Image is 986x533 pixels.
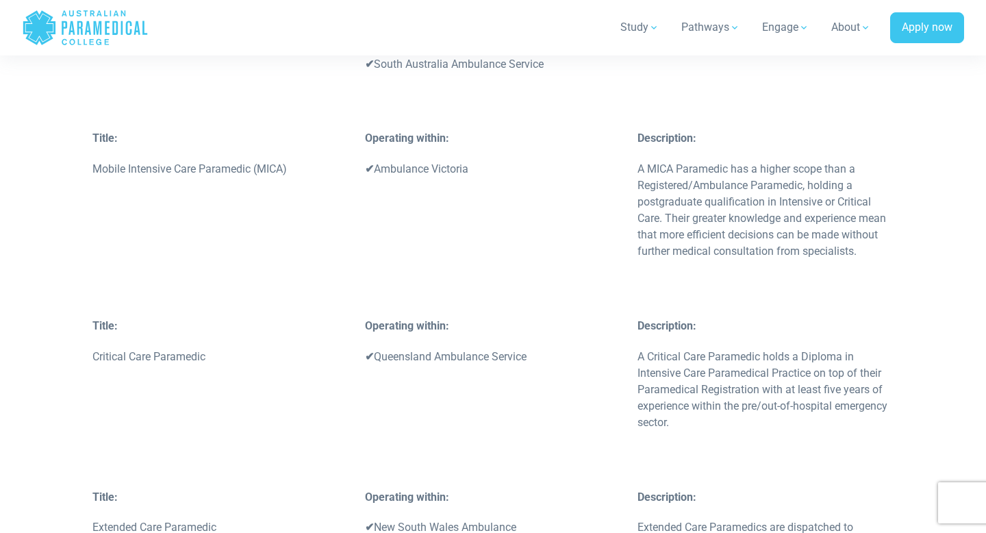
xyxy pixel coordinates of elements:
[365,491,449,504] strong: Operating within:
[637,491,696,504] strong: Description:
[637,161,894,260] p: A MICA Paramedic has a higher scope than a Registered/Ambulance Paramedic, holding a postgraduate...
[92,161,349,177] p: Mobile Intensive Care Paramedic (MICA)
[754,8,818,47] a: Engage
[365,161,621,177] p: Ambulance Victoria
[673,8,748,47] a: Pathways
[365,56,621,73] p: South Australia Ambulance Service
[890,12,964,44] a: Apply now
[92,349,349,365] p: Critical Care Paramedic
[823,8,879,47] a: About
[365,58,374,71] b: ✔
[612,8,668,47] a: Study
[22,5,149,50] a: Australian Paramedical College
[92,319,118,332] strong: Title:
[365,162,374,175] b: ✔
[365,349,621,365] p: Queensland Ambulance Service
[92,491,118,504] strong: Title:
[637,349,894,431] p: A Critical Care Paramedic holds a Diploma in Intensive Care Paramedical Practice on top of their ...
[637,132,696,145] strong: Description:
[92,132,118,145] strong: Title:
[365,319,449,332] strong: Operating within:
[365,350,374,363] b: ✔
[637,319,696,332] strong: Description:
[365,132,449,145] strong: Operating within:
